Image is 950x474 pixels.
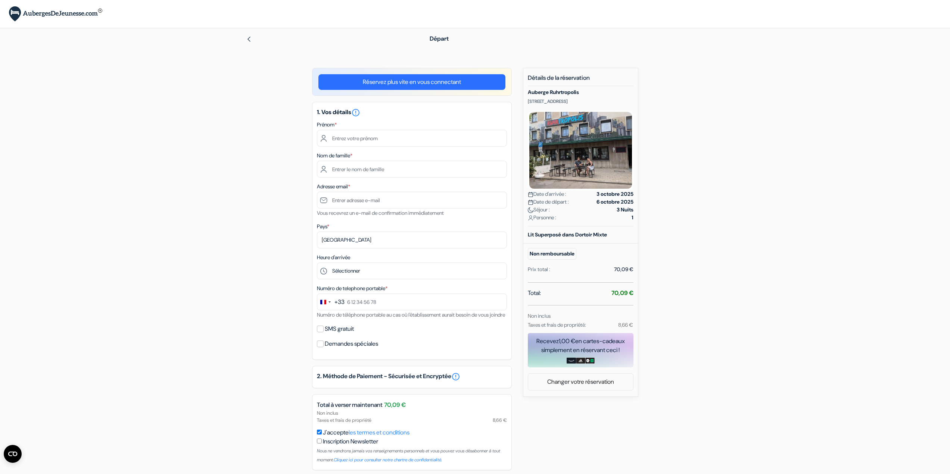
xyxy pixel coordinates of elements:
span: Départ [430,35,449,43]
label: Nom de famille [317,152,352,160]
strong: 3 octobre 2025 [597,190,633,198]
span: 1,00 € [559,337,575,345]
a: Changer votre réservation [528,375,633,389]
small: Numéro de téléphone portable au cas où l'établissement aurait besoin de vous joindre [317,311,505,318]
strong: 70,09 € [611,289,633,297]
input: Entrer le nom de famille [317,161,507,178]
img: left_arrow.svg [246,36,252,42]
i: error_outline [351,108,360,117]
small: Taxes et frais de propriété: [528,321,586,328]
h5: 2. Méthode de Paiement - Sécurisée et Encryptée [317,372,507,381]
small: 8,66 € [618,321,633,328]
label: Inscription Newsletter [323,437,378,446]
label: Demandes spéciales [325,339,378,349]
label: J'accepte [323,428,409,437]
b: Lit Superposé dans Dortoir Mixte [528,231,607,238]
strong: 1 [632,214,633,222]
img: moon.svg [528,207,533,213]
div: Prix total : [528,266,550,273]
span: Séjour : [528,206,550,214]
a: Cliquez ici pour consulter notre chartre de confidentialité. [334,457,442,463]
div: 70,09 € [614,266,633,273]
input: 6 12 34 56 78 [317,293,507,310]
img: adidas-card.png [576,358,585,364]
span: Total: [528,289,541,298]
a: error_outline [351,108,360,116]
input: Entrer adresse e-mail [317,192,507,208]
p: [STREET_ADDRESS] [528,98,633,104]
h5: Détails de la réservation [528,74,633,86]
img: uber-uber-eats-card.png [585,358,595,364]
div: Non inclus Taxes et frais de propriété [312,409,511,424]
span: Date d'arrivée : [528,190,566,198]
span: Total à verser maintenant [317,401,383,409]
div: +33 [334,298,345,307]
label: Heure d'arrivée [317,254,350,261]
button: Change country, selected France (+33) [317,294,345,310]
img: calendar.svg [528,200,533,205]
label: Prénom [317,121,337,129]
button: Ouvrir le widget CMP [4,445,22,463]
span: Date de départ : [528,198,569,206]
small: Non inclus [528,313,551,319]
small: Nous ne vendrons jamais vos renseignements personnels et vous pouvez vous désabonner à tout moment. [317,448,500,463]
h5: Auberge Ruhrtropolis [528,89,633,95]
label: Numéro de telephone portable [317,285,387,292]
a: les termes et conditions [349,429,409,436]
strong: 6 octobre 2025 [597,198,633,206]
span: Personne : [528,214,556,222]
img: AubergesDeJeunesse.com [9,6,102,22]
span: 70,09 € [384,401,406,409]
small: Vous recevrez un e-mail de confirmation immédiatement [317,210,444,216]
label: Pays [317,223,329,230]
div: Recevez en cartes-cadeaux simplement en réservant ceci ! [528,337,633,355]
h5: 1. Vos détails [317,108,507,117]
span: 8,66 € [493,417,507,424]
img: calendar.svg [528,192,533,197]
img: user_icon.svg [528,215,533,221]
a: Réservez plus vite en vous connectant [318,74,505,90]
strong: 3 Nuits [617,206,633,214]
small: Non remboursable [528,248,576,260]
a: error_outline [451,372,460,381]
input: Entrez votre prénom [317,130,507,147]
label: Adresse email [317,183,350,191]
img: amazon-card-no-text.png [567,358,576,364]
label: SMS gratuit [325,324,354,334]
